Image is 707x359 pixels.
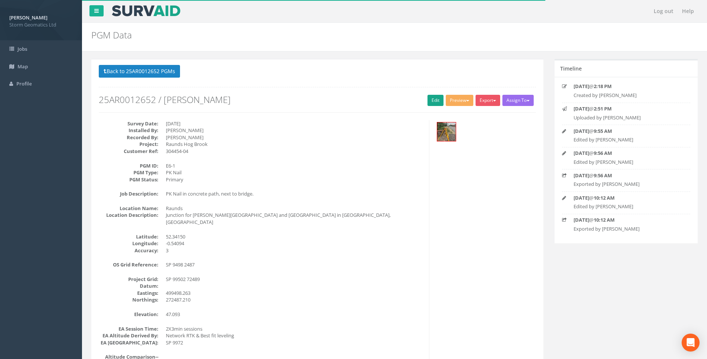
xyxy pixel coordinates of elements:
[594,83,612,90] strong: 2:18 PM
[99,296,158,303] dt: Northings:
[574,203,679,210] p: Edited by [PERSON_NAME]
[166,169,423,176] dd: PK Nail
[166,311,423,318] dd: 47.093
[574,136,679,143] p: Edited by [PERSON_NAME]
[574,83,679,90] p: @
[682,334,700,352] div: Open Intercom Messenger
[99,169,158,176] dt: PGM Type:
[166,233,423,240] dd: 52.34150
[166,141,423,148] dd: Raunds Hog Brook
[9,14,47,21] strong: [PERSON_NAME]
[502,95,534,106] button: Assign To
[574,172,679,179] p: @
[574,181,679,188] p: Exported by [PERSON_NAME]
[476,95,500,106] button: Export
[99,325,158,333] dt: EA Session Time:
[99,290,158,297] dt: Eastings:
[99,261,158,268] dt: OS Grid Reference:
[594,128,612,134] strong: 9:55 AM
[594,216,615,223] strong: 10:12 AM
[574,114,679,121] p: Uploaded by [PERSON_NAME]
[574,216,679,224] p: @
[99,95,536,104] h2: 25AR0012652 / [PERSON_NAME]
[166,162,423,169] dd: E6-1
[99,233,158,240] dt: Latitude:
[9,21,73,28] span: Storm Geomatics Ltd
[99,311,158,318] dt: Elevation:
[427,95,444,106] a: Edit
[437,122,456,141] img: 89cf67f1-1e51-d52a-de56-9525aec3904e_c9deea3f-2584-8e8f-ac39-2b295f585150_thumb.jpg
[99,176,158,183] dt: PGM Status:
[99,282,158,290] dt: Datum:
[99,212,158,219] dt: Location Description:
[166,276,423,283] dd: SP 99502 72489
[99,162,158,169] dt: PGM ID:
[99,276,158,283] dt: Project Grid:
[18,46,27,52] span: Jobs
[166,332,423,339] dd: Network RTK & Best fit leveling
[166,120,423,127] dd: [DATE]
[18,63,28,70] span: Map
[166,290,423,297] dd: 499498.263
[99,339,158,346] dt: EA [GEOGRAPHIC_DATA]:
[91,30,595,40] h2: PGM Data
[574,225,679,232] p: Exported by [PERSON_NAME]
[166,247,423,254] dd: 3
[446,95,473,106] button: Preview
[166,134,423,141] dd: [PERSON_NAME]
[99,127,158,134] dt: Installed By:
[594,172,612,179] strong: 9:56 AM
[574,150,589,156] strong: [DATE]
[574,216,589,223] strong: [DATE]
[99,134,158,141] dt: Recorded By:
[574,150,679,157] p: @
[166,127,423,134] dd: [PERSON_NAME]
[574,105,589,112] strong: [DATE]
[166,148,423,155] dd: 304454-04
[166,240,423,247] dd: -0.54094
[99,240,158,247] dt: Longitude:
[99,205,158,212] dt: Location Name:
[99,65,180,78] button: Back to 25AR0012652 PGMs
[166,176,423,183] dd: Primary
[99,148,158,155] dt: Customer Ref:
[99,332,158,339] dt: EA Altitude Derived By:
[574,159,679,166] p: Edited by [PERSON_NAME]
[99,141,158,148] dt: Project:
[99,247,158,254] dt: Accuracy:
[9,12,73,28] a: [PERSON_NAME] Storm Geomatics Ltd
[99,190,158,197] dt: Job Description:
[166,325,423,333] dd: 2X3min sessions
[166,261,423,268] dd: SP 9498 2487
[574,172,589,179] strong: [DATE]
[560,66,582,71] h5: Timeline
[574,83,589,90] strong: [DATE]
[166,212,423,225] dd: Junction for [PERSON_NAME][GEOGRAPHIC_DATA] and [GEOGRAPHIC_DATA] in [GEOGRAPHIC_DATA], [GEOGRAPH...
[574,194,679,202] p: @
[574,92,679,99] p: Created by [PERSON_NAME]
[166,190,423,197] dd: PK Nail in concrete path, next to bridge.
[99,120,158,127] dt: Survey Date:
[16,80,32,87] span: Profile
[594,194,615,201] strong: 10:12 AM
[594,150,612,156] strong: 9:56 AM
[166,296,423,303] dd: 272487.210
[574,128,679,135] p: @
[574,194,589,201] strong: [DATE]
[166,205,423,212] dd: Raunds
[574,105,679,112] p: @
[574,128,589,134] strong: [DATE]
[166,339,423,346] dd: SP 9972
[594,105,612,112] strong: 2:51 PM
